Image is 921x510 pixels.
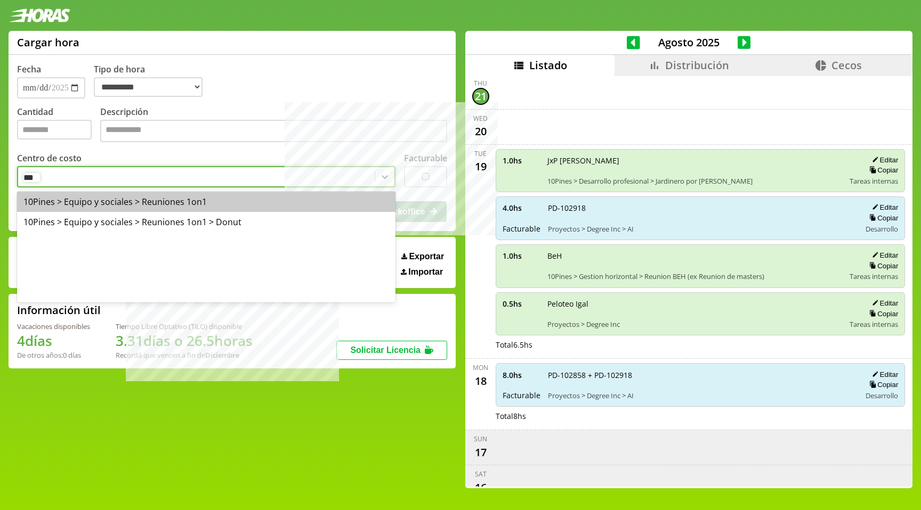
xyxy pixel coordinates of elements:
button: Editar [869,155,898,164]
span: Exportar [409,252,444,261]
div: Tue [474,149,487,158]
span: Proyectos > Degree Inc > AI [548,224,854,234]
button: Editar [869,370,898,379]
div: 10Pines > Equipo y sociales > Reuniones 1on1 [17,192,395,212]
div: Tiempo Libre Optativo (TiLO) disponible [116,322,253,331]
div: De otros años: 0 días [17,350,90,360]
h1: 3.31 días o 26.5 horas [116,331,253,350]
span: 4.0 hs [503,203,540,213]
div: Vacaciones disponibles [17,322,90,331]
span: 10Pines > Desarrollo profesional > Jardinero por [PERSON_NAME] [547,176,843,186]
button: Copiar [866,261,898,270]
h1: 4 días [17,331,90,350]
span: Desarrollo [866,224,898,234]
div: Sun [474,434,487,443]
div: Sat [475,470,487,479]
span: Tareas internas [850,319,898,329]
button: Editar [869,251,898,260]
span: Desarrollo [866,391,898,400]
div: 16 [472,479,489,496]
div: Thu [474,79,487,88]
span: Tareas internas [850,272,898,281]
span: Facturable [503,390,540,400]
button: Editar [869,299,898,308]
div: 21 [472,88,489,105]
div: Total 6.5 hs [496,340,906,350]
span: Peloteo Igal [547,299,843,309]
button: Copiar [866,213,898,223]
h2: Información útil [17,303,101,317]
label: Facturable [404,152,447,164]
div: Recordá que vencen a fin de [116,350,253,360]
span: BeH [547,251,843,261]
span: 1.0 hs [503,155,540,166]
span: Tareas internas [850,176,898,186]
div: 20 [472,123,489,140]
span: Proyectos > Degree Inc > AI [548,391,854,400]
span: JxP [PERSON_NAME] [547,155,843,166]
button: Editar [869,203,898,212]
span: Proyectos > Degree Inc [547,319,843,329]
div: scrollable content [465,76,912,487]
button: Exportar [398,251,447,262]
button: Copiar [866,380,898,389]
div: 19 [472,158,489,175]
div: Mon [473,363,488,372]
div: 18 [472,372,489,389]
span: Importar [408,267,443,277]
h1: Cargar hora [17,35,79,50]
div: Wed [473,114,488,123]
span: PD-102918 [548,203,854,213]
button: Copiar [866,166,898,175]
label: Tipo de hora [94,63,211,98]
label: Descripción [100,106,447,145]
button: Solicitar Licencia [336,341,447,360]
label: Cantidad [17,106,100,145]
textarea: Descripción [100,120,447,142]
div: 10Pines > Equipo y sociales > Reuniones 1on1 > Donut [17,212,395,232]
span: PD-102858 + PD-102918 [548,370,854,380]
span: 1.0 hs [503,251,540,261]
b: Diciembre [205,350,239,360]
input: Cantidad [17,120,92,139]
div: Total 8 hs [496,411,906,421]
div: 17 [472,443,489,460]
span: 10Pines > Gestion horizontal > Reunion BEH (ex Reunion de masters) [547,272,843,281]
span: Facturable [503,224,540,234]
img: logotipo [9,9,70,22]
span: Distribución [665,58,729,72]
label: Centro de costo [17,152,82,164]
span: Cecos [831,58,862,72]
button: Copiar [866,309,898,318]
span: 8.0 hs [503,370,540,380]
label: Fecha [17,63,41,75]
span: Solicitar Licencia [350,346,421,355]
span: Listado [529,58,567,72]
span: 0.5 hs [503,299,540,309]
select: Tipo de hora [94,77,203,97]
span: Agosto 2025 [640,35,738,50]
